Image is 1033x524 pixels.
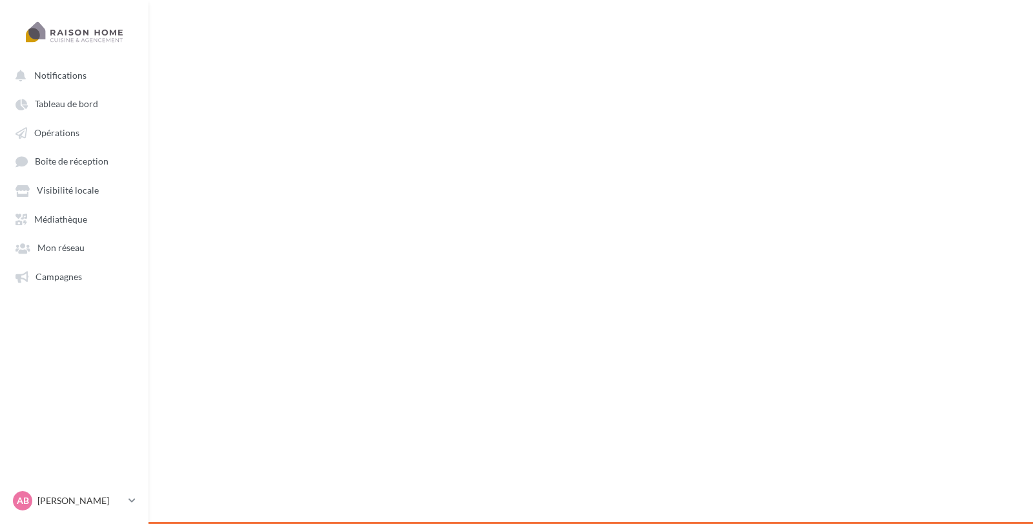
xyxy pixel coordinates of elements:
p: [PERSON_NAME] [37,494,123,507]
a: Tableau de bord [8,92,141,115]
span: Opérations [34,127,79,138]
button: Notifications [8,63,136,86]
a: AB [PERSON_NAME] [10,489,138,513]
span: Mon réseau [37,243,85,254]
a: Mon réseau [8,236,141,259]
span: AB [17,494,29,507]
span: Campagnes [36,271,82,282]
a: Campagnes [8,265,141,288]
a: Visibilité locale [8,178,141,201]
span: Notifications [34,70,87,81]
span: Visibilité locale [37,185,99,196]
span: Médiathèque [34,214,87,225]
span: Boîte de réception [35,156,108,167]
span: Tableau de bord [35,99,98,110]
a: Opérations [8,121,141,144]
a: Boîte de réception [8,149,141,173]
a: Médiathèque [8,207,141,230]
